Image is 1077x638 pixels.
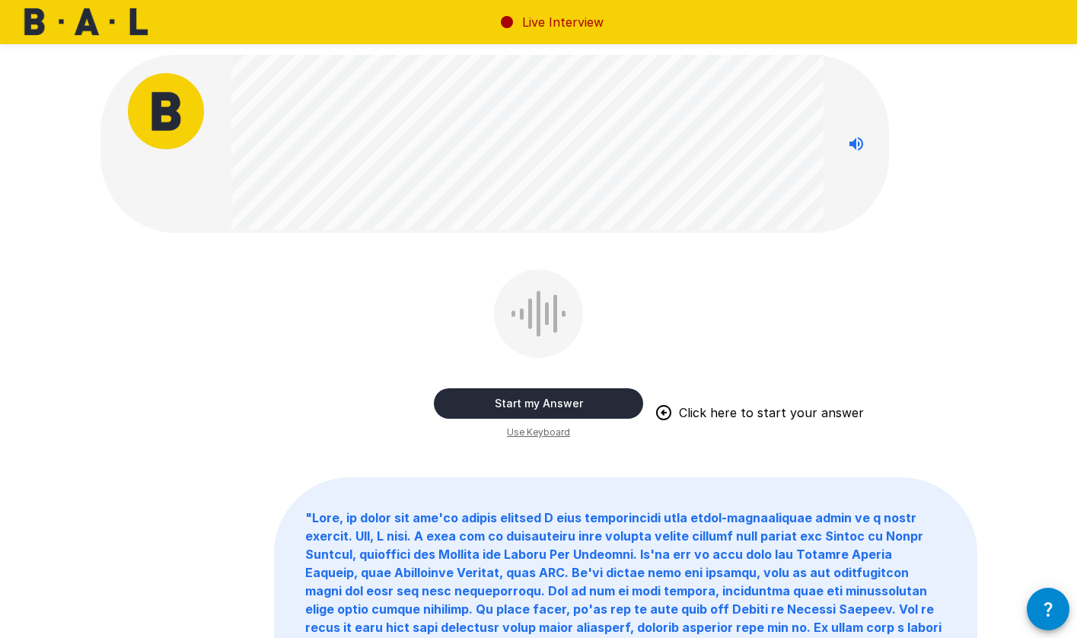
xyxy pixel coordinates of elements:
button: Stop reading questions aloud [841,129,871,159]
span: Use Keyboard [507,425,570,440]
button: Start my Answer [434,388,643,419]
img: bal_avatar.png [128,73,204,149]
p: Live Interview [522,13,604,31]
